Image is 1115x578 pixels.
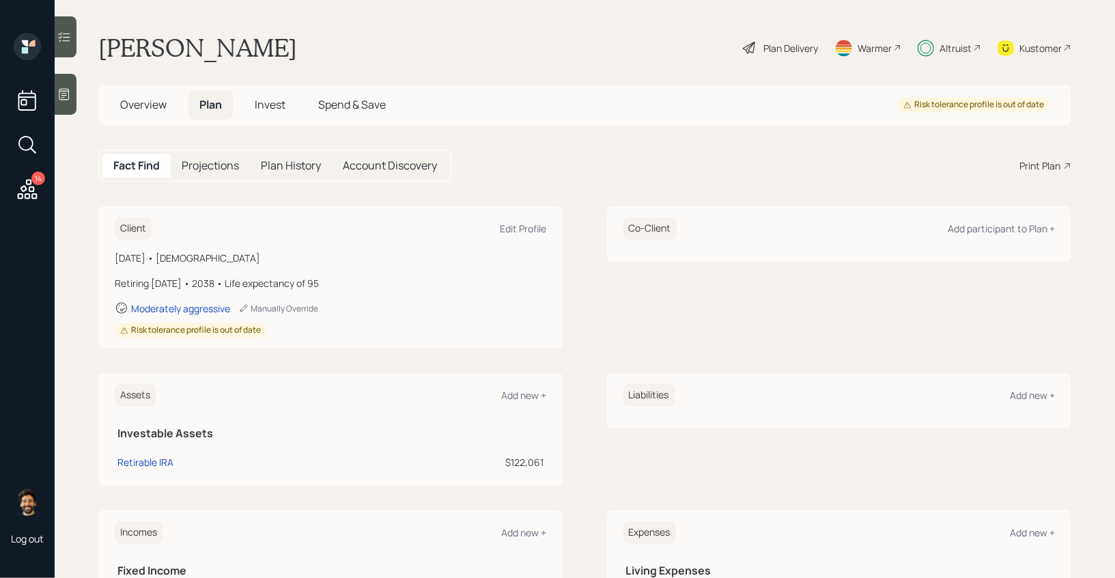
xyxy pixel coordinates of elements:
[1019,41,1062,55] div: Kustomer
[98,33,297,63] h1: [PERSON_NAME]
[940,41,972,55] div: Altruist
[623,521,676,544] h6: Expenses
[115,276,547,290] div: Retiring [DATE] • 2038 • Life expectancy of 95
[199,97,222,112] span: Plan
[1010,526,1055,539] div: Add new +
[626,564,1053,577] h5: Living Expenses
[113,159,160,172] h5: Fact Find
[115,217,152,240] h6: Client
[115,521,163,544] h6: Incomes
[343,159,437,172] h5: Account Discovery
[117,427,544,440] h5: Investable Assets
[623,217,677,240] h6: Co-Client
[318,97,386,112] span: Spend & Save
[11,532,44,545] div: Log out
[1010,389,1055,402] div: Add new +
[115,251,547,265] div: [DATE] • [DEMOGRAPHIC_DATA]
[370,455,544,469] div: $122,061
[502,526,547,539] div: Add new +
[115,384,156,407] h6: Assets
[238,303,318,314] div: Manually Override
[948,222,1055,235] div: Add participant to Plan +
[182,159,239,172] h5: Projections
[120,325,261,336] div: Risk tolerance profile is out of date
[1019,159,1060,173] div: Print Plan
[858,41,892,55] div: Warmer
[31,171,45,185] div: 14
[117,564,544,577] h5: Fixed Income
[255,97,285,112] span: Invest
[120,97,167,112] span: Overview
[14,488,41,516] img: eric-schwartz-headshot.png
[117,455,173,469] div: Retirable IRA
[500,222,547,235] div: Edit Profile
[502,389,547,402] div: Add new +
[131,302,230,315] div: Moderately aggressive
[903,99,1044,111] div: Risk tolerance profile is out of date
[261,159,321,172] h5: Plan History
[623,384,675,407] h6: Liabilities
[763,41,818,55] div: Plan Delivery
